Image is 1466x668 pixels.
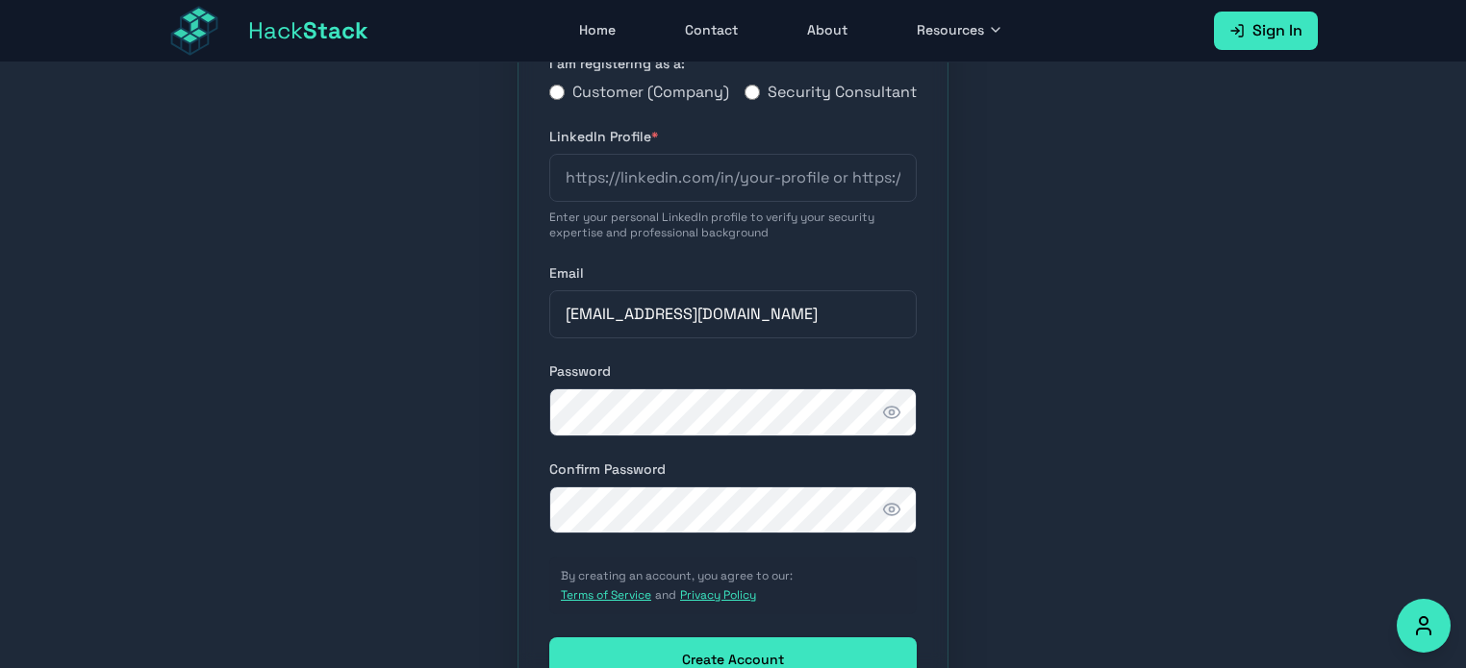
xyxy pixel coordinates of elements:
[745,85,760,100] input: Security Consultant
[768,81,917,104] span: Security Consultant
[1397,599,1451,653] button: Accessibility Options
[673,12,749,49] a: Contact
[680,587,756,603] button: Privacy Policy
[572,81,729,104] span: Customer (Company)
[549,263,917,283] label: Email
[549,459,917,479] label: Confirm Password
[1214,12,1318,50] a: Sign In
[561,568,905,583] p: By creating an account, you agree to our:
[549,85,565,100] input: Customer (Company)
[568,12,627,49] a: Home
[549,154,917,202] input: https://linkedin.com/in/your-profile or https://linkedin.com/company/your-company
[549,54,917,73] label: I am registering as a:
[561,587,651,603] button: Terms of Service
[549,127,917,146] label: LinkedIn Profile
[1252,19,1302,42] span: Sign In
[549,210,917,240] div: Enter your personal LinkedIn profile to verify your security expertise and professional background
[917,20,984,39] span: Resources
[655,587,676,603] span: and
[549,290,917,338] input: Enter your email
[303,15,368,45] span: Stack
[905,12,1015,49] button: Resources
[248,15,368,46] span: Hack
[796,12,859,49] a: About
[549,361,917,381] label: Password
